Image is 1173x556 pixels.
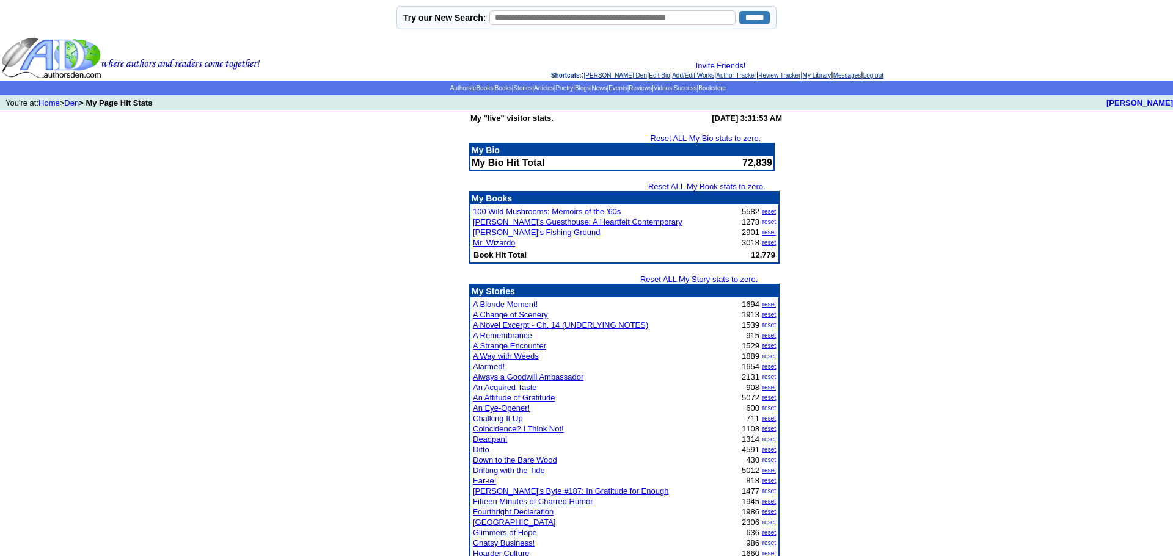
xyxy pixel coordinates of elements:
a: reset [762,446,776,453]
font: 1913 [742,310,759,319]
a: Fourthright Declaration [473,507,554,516]
div: : | | | | | | | [263,61,1172,79]
a: A Novel Excerpt - Ch. 14 (UNDERLYING NOTES) [473,320,648,330]
a: Ditto [473,445,489,454]
a: Invite Friends! [696,61,746,70]
a: reset [762,353,776,359]
a: [PERSON_NAME]'s Fishing Ground [473,228,600,237]
a: Glimmers of Hope [473,528,537,537]
a: Fifteen Minutes of Charred Humor [473,497,593,506]
a: reset [762,405,776,411]
a: An Attitude of Gratitude [473,393,555,402]
font: You're at: > [5,98,152,107]
a: My Library [803,72,831,79]
a: [PERSON_NAME]'s Byte #187: In Gratitude for Enough [473,486,668,496]
a: eBooks [473,85,493,92]
a: Articles [534,85,554,92]
img: header_logo2.gif [1,37,260,79]
font: 1108 [742,424,759,433]
a: Add/Edit Works [672,72,714,79]
a: reset [762,540,776,546]
a: [PERSON_NAME] Den [584,72,647,79]
a: Log out [863,72,883,79]
font: 1278 [742,217,759,226]
font: 636 [746,528,759,537]
a: reset [762,218,776,225]
a: [PERSON_NAME] [1106,98,1173,107]
a: reset [762,519,776,525]
b: > My Page Hit Stats [79,98,152,107]
font: 1314 [742,435,759,444]
a: reset [762,457,776,463]
a: reset [762,498,776,505]
font: 986 [746,538,759,547]
a: Edit Bio [649,72,670,79]
a: Reset ALL My Book stats to zero. [648,182,766,191]
font: 1529 [742,341,759,350]
a: reset [762,508,776,515]
font: 1654 [742,362,759,371]
a: [GEOGRAPHIC_DATA] [473,518,555,527]
a: reset [762,467,776,474]
a: Ear-ie! [473,476,496,485]
a: A Remembrance [473,331,532,340]
a: reset [762,374,776,380]
p: My Bio [472,145,772,155]
a: Books [495,85,512,92]
b: 12,779 [751,250,775,259]
font: 1539 [742,320,759,330]
b: My Bio Hit Total [472,157,545,168]
span: Shortcuts: [551,72,582,79]
font: 818 [746,476,759,485]
a: reset [762,229,776,236]
a: reset [762,311,776,318]
a: reset [762,425,776,432]
a: Poetry [555,85,573,92]
font: 1986 [742,507,759,516]
a: reset [762,208,776,215]
a: Bookstore [698,85,726,92]
a: reset [762,342,776,349]
font: 430 [746,455,759,464]
a: A Strange Encounter [473,341,546,350]
a: Reset ALL My Story stats to zero. [640,275,758,284]
a: Success [674,85,697,92]
p: My Stories [472,286,777,296]
a: Mr. Wizardo [473,238,515,247]
a: reset [762,529,776,536]
a: Home [38,98,60,107]
a: News [592,85,607,92]
a: Alarmed! [473,362,505,371]
b: My "live" visitor stats. [470,114,554,123]
font: 72,839 [742,157,772,168]
font: 5072 [742,393,759,402]
font: 3018 [742,238,759,247]
font: 1694 [742,300,759,309]
font: 711 [746,414,759,423]
p: My Books [472,193,777,203]
font: 600 [746,403,759,413]
a: reset [762,477,776,484]
a: Messages [833,72,861,79]
a: An Eye-Opener! [473,403,530,413]
font: 5012 [742,466,759,475]
font: 1889 [742,352,759,361]
b: Book Hit Total [473,250,527,259]
a: A Change of Scenery [473,310,548,319]
a: A Blonde Moment! [473,300,538,309]
a: Reset ALL My Bio stats to zero. [651,134,761,143]
a: Blogs [575,85,590,92]
font: 2131 [742,372,759,381]
a: Reviews [629,85,652,92]
a: reset [762,301,776,308]
a: Stories [513,85,532,92]
a: Gnatsy Business! [473,538,535,547]
font: 915 [746,331,759,340]
a: reset [762,363,776,370]
a: reset [762,488,776,494]
font: 1477 [742,486,759,496]
b: [DATE] 3:31:53 AM [712,114,782,123]
font: 908 [746,383,759,392]
font: 1945 [742,497,759,506]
